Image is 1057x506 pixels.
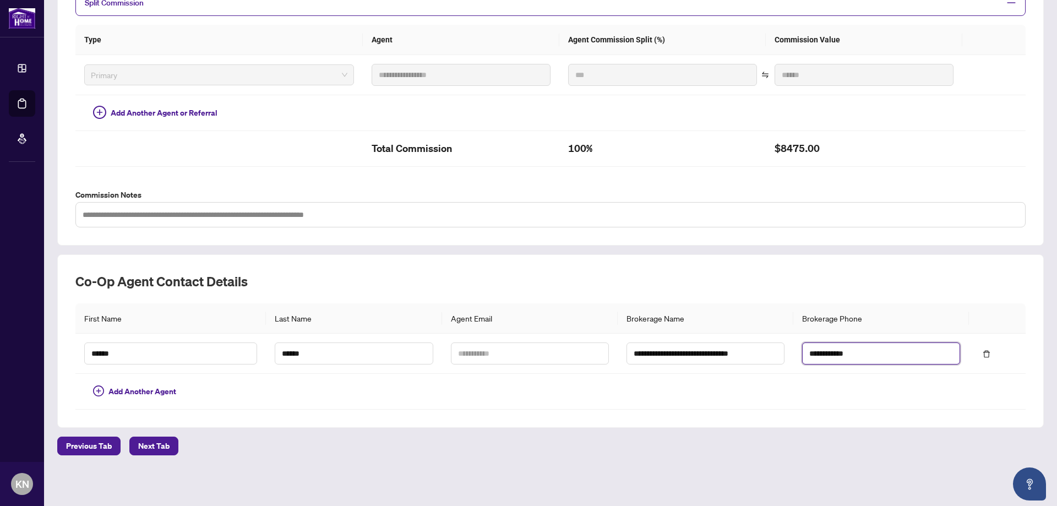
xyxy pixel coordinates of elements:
[66,437,112,455] span: Previous Tab
[93,385,104,396] span: plus-circle
[75,273,1026,290] h2: Co-op Agent Contact Details
[793,303,969,334] th: Brokerage Phone
[129,437,178,455] button: Next Tab
[983,350,990,358] span: delete
[559,25,766,55] th: Agent Commission Split (%)
[111,107,217,119] span: Add Another Agent or Referral
[618,303,793,334] th: Brokerage Name
[15,476,29,492] span: KN
[84,383,185,400] button: Add Another Agent
[84,104,226,122] button: Add Another Agent or Referral
[75,303,266,334] th: First Name
[266,303,442,334] th: Last Name
[1013,467,1046,500] button: Open asap
[568,140,757,157] h2: 100%
[766,25,962,55] th: Commission Value
[91,67,347,83] span: Primary
[372,140,551,157] h2: Total Commission
[775,140,954,157] h2: $8475.00
[363,25,559,55] th: Agent
[138,437,170,455] span: Next Tab
[442,303,618,334] th: Agent Email
[761,71,769,79] span: swap
[75,25,363,55] th: Type
[93,106,106,119] span: plus-circle
[75,189,1026,201] label: Commission Notes
[57,437,121,455] button: Previous Tab
[108,385,176,398] span: Add Another Agent
[9,8,35,29] img: logo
